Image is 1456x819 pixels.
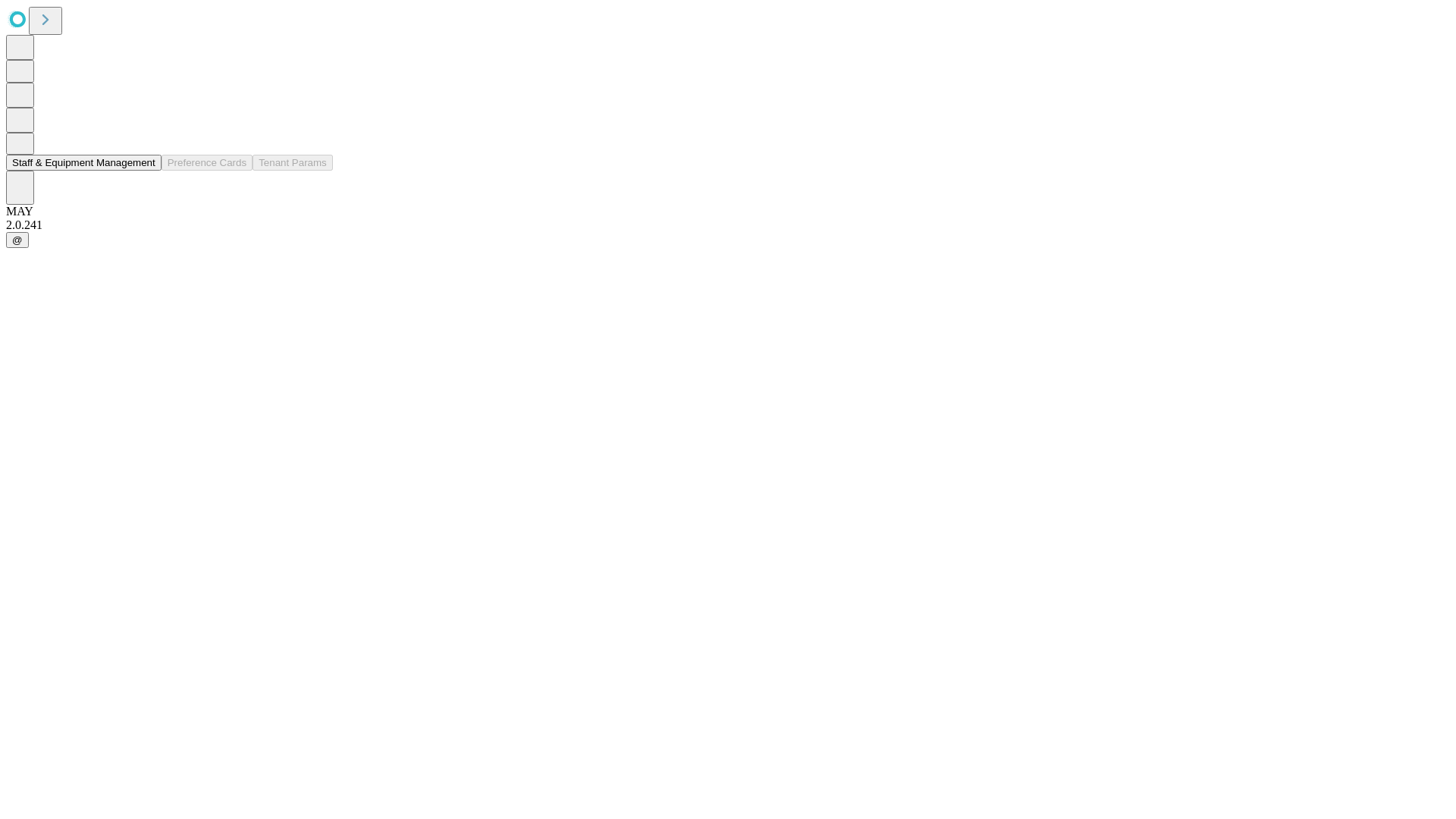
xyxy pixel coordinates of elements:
[6,205,1450,218] div: MAY
[6,232,29,248] button: @
[253,155,333,171] button: Tenant Params
[12,234,23,246] span: @
[6,155,162,171] button: Staff & Equipment Management
[162,155,253,171] button: Preference Cards
[6,218,1450,232] div: 2.0.241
